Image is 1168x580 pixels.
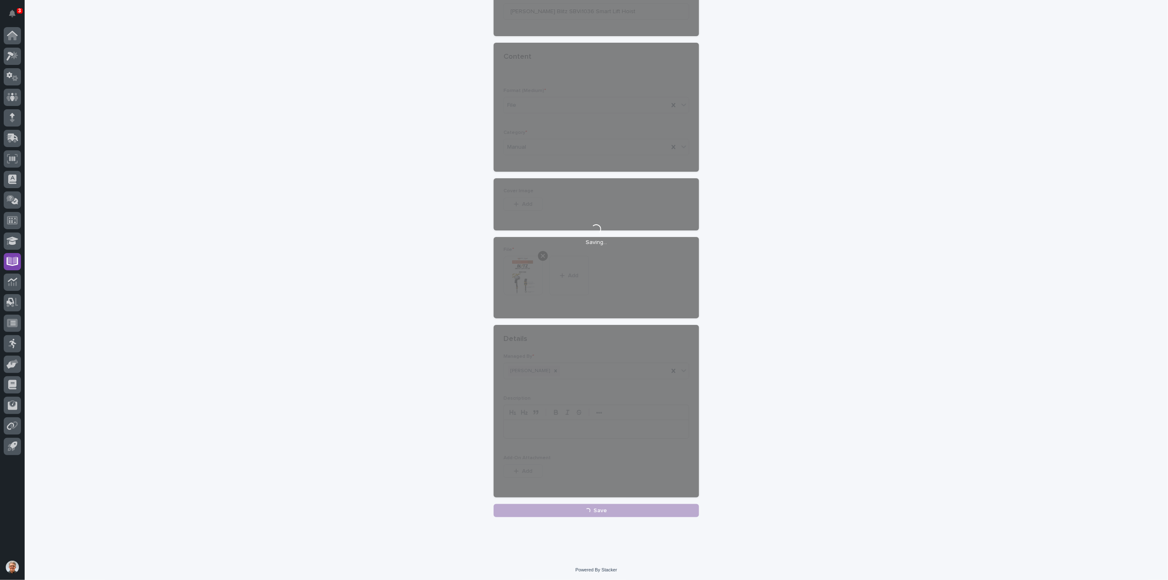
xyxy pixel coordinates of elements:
[494,504,699,517] button: Save
[575,567,617,572] a: Powered By Stacker
[4,5,21,22] button: Notifications
[594,507,607,514] span: Save
[586,239,607,246] p: Saving…
[4,559,21,576] button: users-avatar
[18,8,21,14] p: 3
[10,10,21,23] div: Notifications3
